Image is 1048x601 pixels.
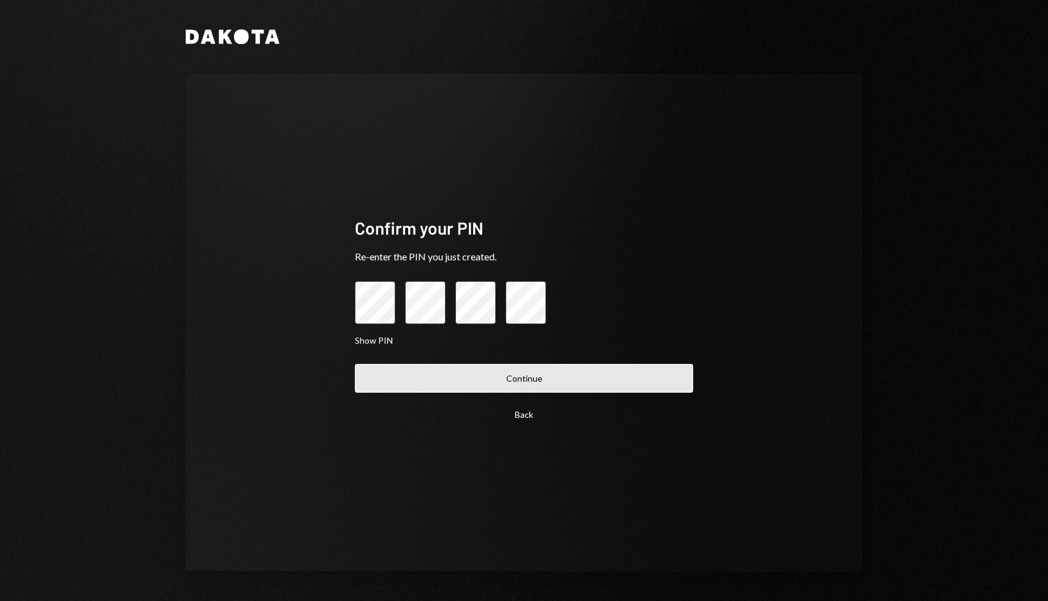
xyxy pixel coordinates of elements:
input: pin code 1 of 4 [355,281,395,324]
button: Show PIN [355,335,393,347]
div: Confirm your PIN [355,216,693,240]
button: Continue [355,364,693,393]
input: pin code 2 of 4 [405,281,446,324]
div: Re-enter the PIN you just created. [355,249,693,264]
button: Back [355,400,693,429]
input: pin code 3 of 4 [455,281,496,324]
input: pin code 4 of 4 [506,281,546,324]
